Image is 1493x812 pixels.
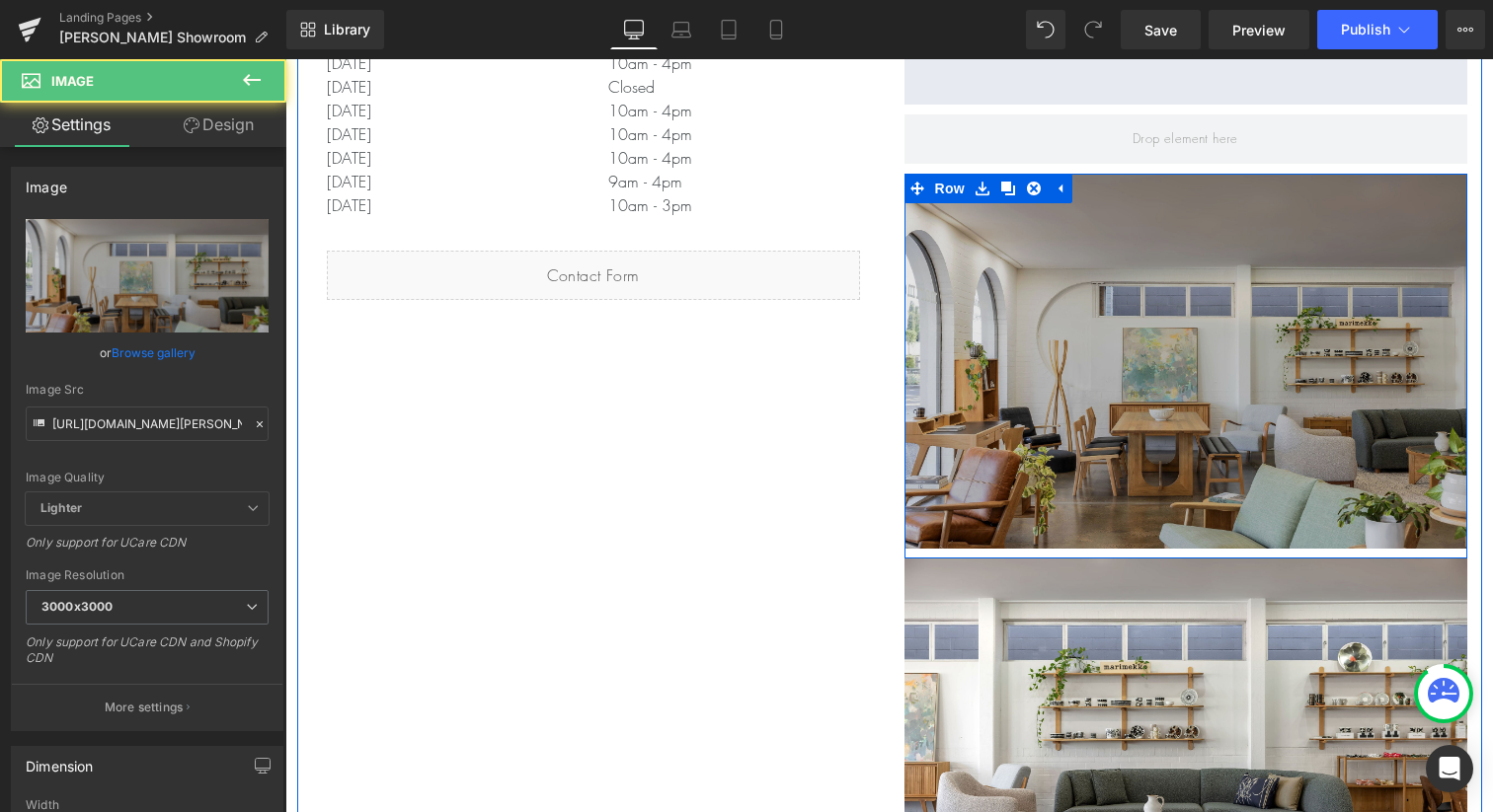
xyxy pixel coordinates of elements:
[41,63,293,87] p: [DATE]
[324,21,370,38] span: Library
[41,39,293,63] p: [DATE]
[1232,20,1286,40] span: Preview
[323,111,575,134] p: 9am - 4pm
[26,406,269,441] input: Link
[40,500,82,515] b: Lighter
[59,10,286,26] a: Landing Pages
[26,342,269,363] div: or
[1426,745,1473,792] div: Open Intercom Messenger
[26,798,269,812] div: Width
[59,30,246,45] span: [PERSON_NAME] Showroom
[26,747,94,775] div: Dimension
[645,114,684,144] span: Row
[1446,10,1485,49] button: More
[1026,10,1065,49] button: Undo
[610,10,658,49] a: Desktop
[41,111,293,134] p: [DATE]
[41,87,293,111] p: [DATE]
[147,103,290,147] a: Design
[323,39,575,63] p: 10am - 4pm
[26,383,269,397] div: Image Src
[323,134,575,158] p: 10am - 3pm
[684,114,710,144] a: Save row
[26,634,269,679] div: Only support for UCare CDN and Shopify CDN
[1073,10,1113,49] button: Redo
[41,134,293,158] p: [DATE]
[26,535,269,563] div: Only support for UCare CDN
[710,114,736,144] a: Clone Row
[41,599,113,614] b: 3000x3000
[26,471,269,484] div: Image Quality
[1341,22,1390,37] span: Publish
[1144,20,1177,40] span: Save
[736,114,761,144] a: Remove Row
[323,63,575,87] p: 10am - 4pm
[705,10,752,49] a: Tablet
[286,10,384,49] a: New Library
[26,168,67,195] div: Image
[752,10,800,49] a: Mobile
[658,10,705,49] a: Laptop
[1317,10,1438,49] button: Publish
[12,684,282,730] button: More settings
[1209,10,1309,49] a: Preview
[51,73,94,89] span: Image
[761,114,787,144] a: Expand / Collapse
[323,88,407,110] span: 10am - 4pm
[26,568,269,582] div: Image Resolution
[105,699,184,716] p: More settings
[112,335,196,370] a: Browse gallery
